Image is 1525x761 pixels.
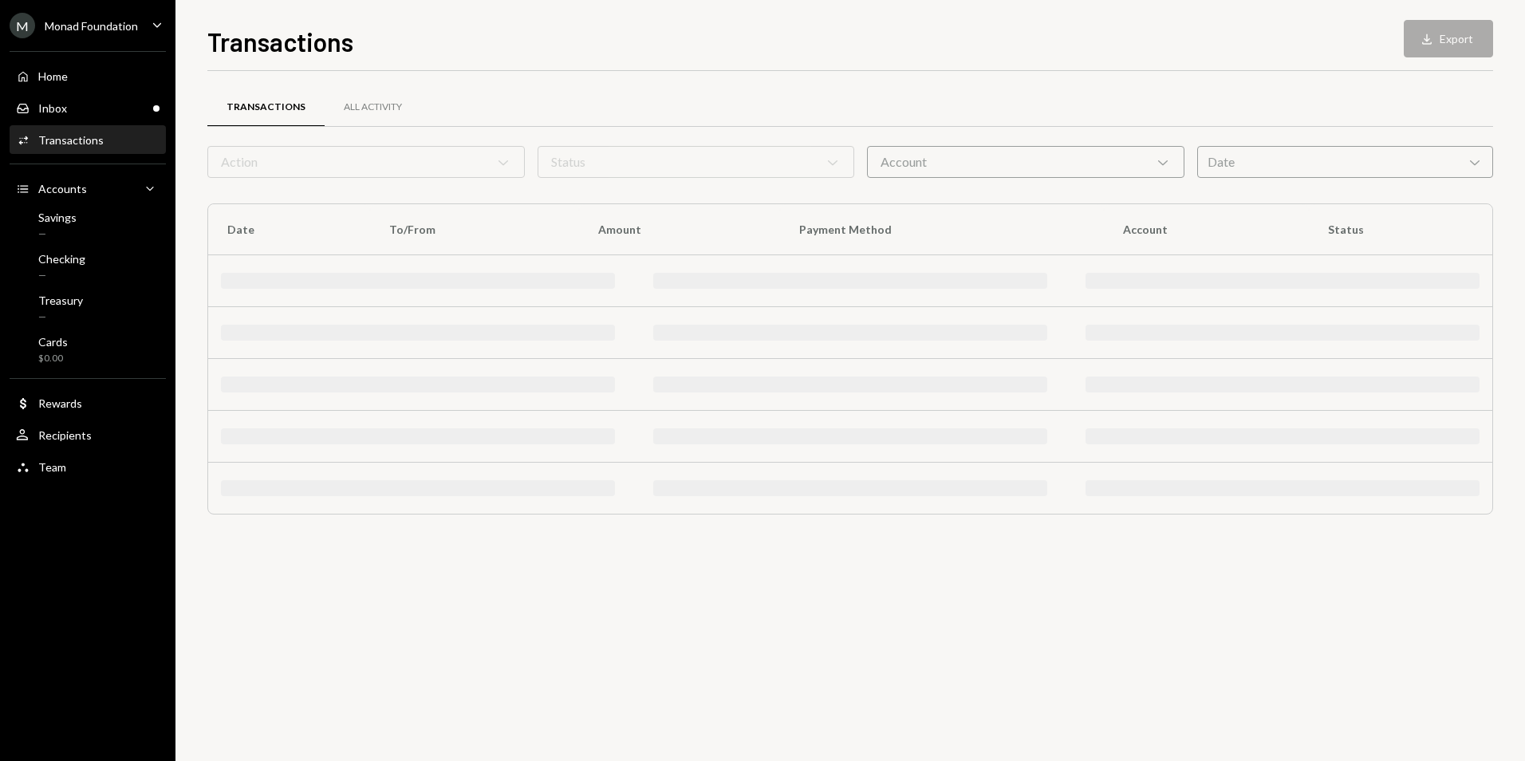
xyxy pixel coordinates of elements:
th: Status [1309,204,1492,255]
th: Payment Method [780,204,1104,255]
div: Account [867,146,1184,178]
div: Monad Foundation [45,19,138,33]
div: Checking [38,252,85,266]
div: Transactions [38,133,104,147]
a: Treasury— [10,289,166,327]
div: Inbox [38,101,67,115]
a: Transactions [207,87,325,128]
a: Recipients [10,420,166,449]
div: All Activity [344,101,402,114]
div: Team [38,460,66,474]
div: Recipients [38,428,92,442]
div: Home [38,69,68,83]
a: Cards$0.00 [10,330,166,369]
a: Home [10,61,166,90]
a: Team [10,452,166,481]
div: Transactions [227,101,305,114]
a: Checking— [10,247,166,286]
a: Transactions [10,125,166,154]
div: M [10,13,35,38]
a: All Activity [325,87,421,128]
div: — [38,310,83,324]
th: To/From [370,204,579,255]
a: Rewards [10,388,166,417]
div: — [38,269,85,282]
a: Inbox [10,93,166,122]
th: Account [1104,204,1309,255]
div: $0.00 [38,352,68,365]
div: Accounts [38,182,87,195]
div: — [38,227,77,241]
div: Date [1197,146,1493,178]
th: Amount [579,204,780,255]
div: Rewards [38,396,82,410]
div: Cards [38,335,68,349]
th: Date [208,204,370,255]
a: Accounts [10,174,166,203]
div: Treasury [38,294,83,307]
div: Savings [38,211,77,224]
a: Savings— [10,206,166,244]
h1: Transactions [207,26,353,57]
